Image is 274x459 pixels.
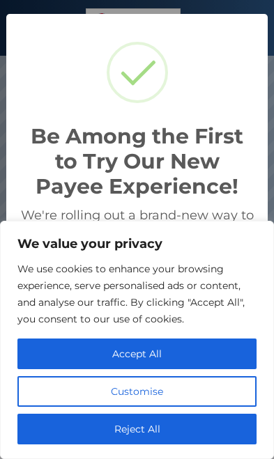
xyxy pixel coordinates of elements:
button: Reject All [17,414,257,444]
button: Accept All [17,339,257,369]
p: We value your privacy [1,235,273,252]
button: Customise [17,376,257,407]
p: We use cookies to enhance your browsing experience, serve personalised ads or content, and analys... [17,260,257,327]
h2: Be Among the First to Try Our New Payee Experience! [20,124,254,199]
div: We're rolling out a brand-new way to manage your payouts, and we’d love your feedback. Want early... [20,208,254,330]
